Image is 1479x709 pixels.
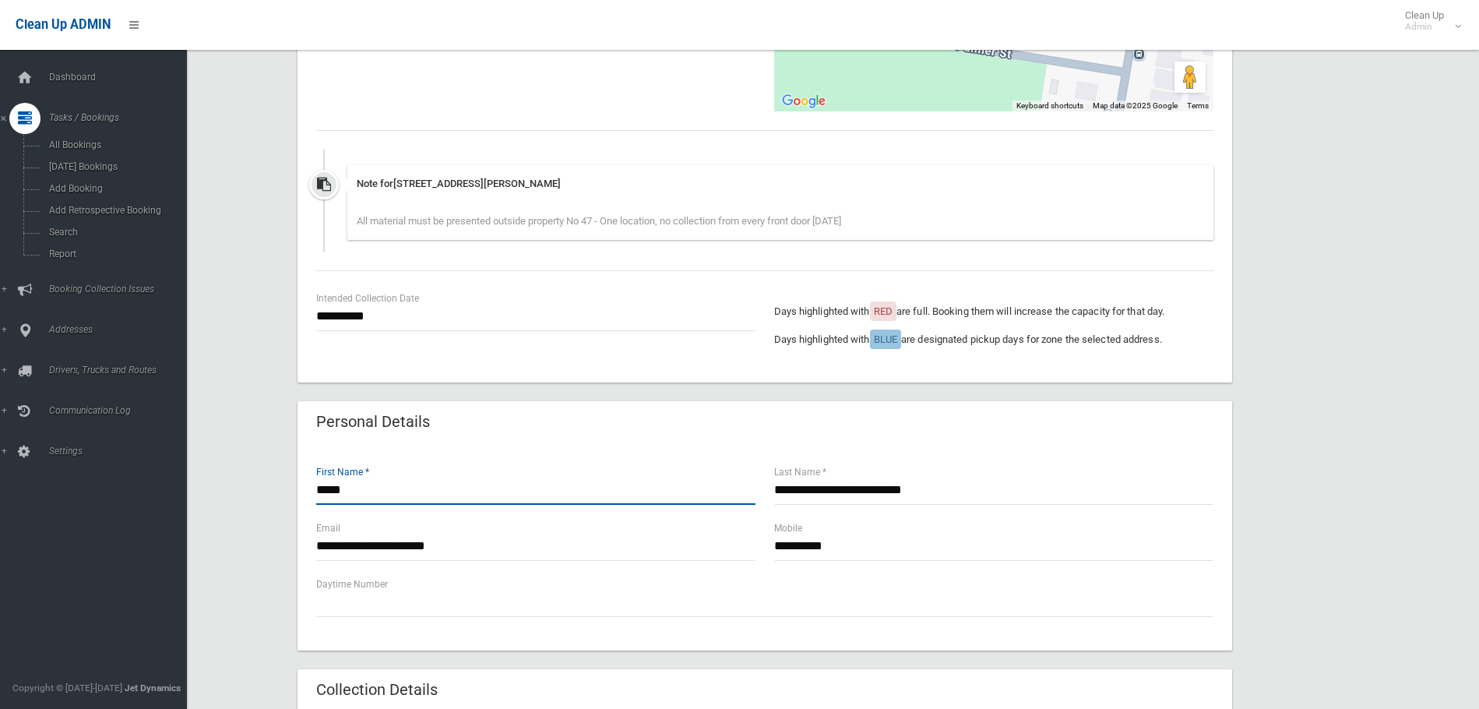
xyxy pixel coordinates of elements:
[44,324,199,335] span: Addresses
[44,405,199,416] span: Communication Log
[44,183,185,194] span: Add Booking
[1405,21,1444,33] small: Admin
[1187,101,1209,110] a: Terms (opens in new tab)
[16,17,111,32] span: Clean Up ADMIN
[44,249,185,259] span: Report
[298,675,456,705] header: Collection Details
[44,205,185,216] span: Add Retrospective Booking
[44,72,199,83] span: Dashboard
[44,139,185,150] span: All Bookings
[393,178,561,189] span: [STREET_ADDRESS][PERSON_NAME]
[357,215,841,227] span: All material must be presented outside property No 47 - One location, no collection from every fr...
[44,227,185,238] span: Search
[1016,101,1083,111] button: Keyboard shortcuts
[774,302,1213,321] p: Days highlighted with are full. Booking them will increase the capacity for that day.
[125,683,181,693] strong: Jet Dynamics
[44,161,185,172] span: [DATE] Bookings
[874,305,893,317] span: RED
[874,333,897,345] span: BLUE
[298,407,449,437] header: Personal Details
[357,175,1204,193] div: Note for
[44,284,199,295] span: Booking Collection Issues
[44,365,199,376] span: Drivers, Trucks and Routes
[774,330,1213,349] p: Days highlighted with are designated pickup days for zone the selected address.
[778,91,829,111] img: Google
[1397,9,1460,33] span: Clean Up
[44,112,199,123] span: Tasks / Bookings
[1174,62,1206,93] button: Drag Pegman onto the map to open Street View
[1093,101,1178,110] span: Map data ©2025 Google
[12,683,122,693] span: Copyright © [DATE]-[DATE]
[44,446,199,457] span: Settings
[778,91,829,111] a: Open this area in Google Maps (opens a new window)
